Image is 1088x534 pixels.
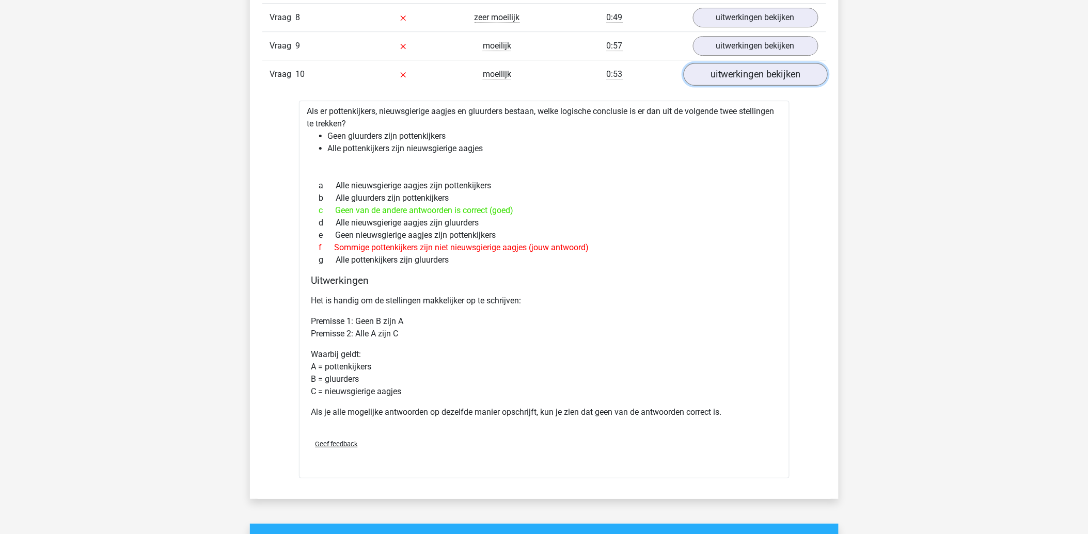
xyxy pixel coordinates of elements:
p: Premisse 1: Geen B zijn A Premisse 2: Alle A zijn C [311,315,777,340]
span: moeilijk [483,41,511,51]
p: Het is handig om de stellingen makkelijker op te schrijven: [311,295,777,307]
div: Alle nieuwsgierige aagjes zijn gluurders [311,217,777,229]
span: 0:57 [607,41,623,51]
span: Geef feedback [316,440,358,448]
span: moeilijk [483,69,511,79]
span: b [319,192,336,204]
span: Vraag [270,40,296,52]
span: 8 [296,12,301,22]
span: zeer moeilijk [475,12,520,23]
div: Geen nieuwsgierige aagjes zijn pottenkijkers [311,229,777,241]
span: f [319,241,335,254]
span: Vraag [270,11,296,24]
span: g [319,254,336,266]
span: 9 [296,41,301,51]
li: Geen gluurders zijn pottenkijkers [328,130,781,142]
span: 0:49 [607,12,623,23]
a: uitwerkingen bekijken [693,36,818,56]
div: Alle pottenkijkers zijn gluurders [311,254,777,266]
li: Alle pottenkijkers zijn nieuwsgierige aagjes [328,142,781,155]
span: 10 [296,69,305,79]
span: c [319,204,336,217]
div: Alle gluurders zijn pottenkijkers [311,192,777,204]
a: uitwerkingen bekijken [693,8,818,27]
span: e [319,229,336,241]
div: Alle nieuwsgierige aagjes zijn pottenkijkers [311,180,777,192]
div: Geen van de andere antwoorden is correct (goed) [311,204,777,217]
h4: Uitwerkingen [311,274,777,286]
span: 0:53 [607,69,623,79]
span: a [319,180,336,192]
span: Vraag [270,68,296,80]
div: Als er pottenkijkers, nieuwsgierige aagjes en gluurders bestaan, welke logische conclusie is er d... [299,101,790,478]
div: Sommige pottenkijkers zijn niet nieuwsgierige aagjes (jouw antwoord) [311,241,777,254]
span: d [319,217,336,229]
p: Als je alle mogelijke antwoorden op dezelfde manier opschrijft, kun je zien dat geen van de antwo... [311,406,777,418]
a: uitwerkingen bekijken [683,63,827,86]
p: Waarbij geldt: A = pottenkijkers B = gluurders C = nieuwsgierige aagjes [311,348,777,398]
